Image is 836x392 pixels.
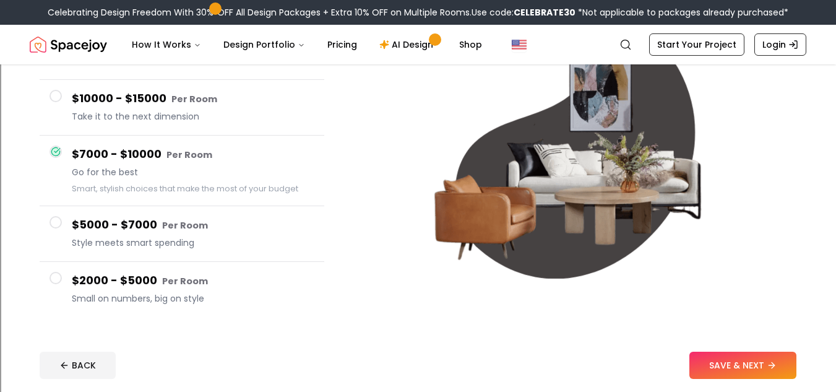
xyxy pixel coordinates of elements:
[48,6,788,19] div: Celebrating Design Freedom With 30% OFF All Design Packages + Extra 10% OFF on Multiple Rooms.
[514,6,575,19] b: CELEBRATE30
[5,50,831,61] div: Options
[213,32,315,57] button: Design Portfolio
[5,83,831,94] div: Move To ...
[5,61,831,72] div: Sign out
[449,32,492,57] a: Shop
[512,37,527,52] img: United States
[30,32,107,57] a: Spacejoy
[369,32,447,57] a: AI Design
[5,27,831,38] div: Move To ...
[754,33,806,56] a: Login
[5,16,831,27] div: Sort New > Old
[30,25,806,64] nav: Global
[649,33,744,56] a: Start Your Project
[5,5,831,16] div: Sort A > Z
[122,32,211,57] button: How It Works
[5,38,831,50] div: Delete
[40,352,116,379] button: BACK
[122,32,492,57] nav: Main
[689,352,796,379] button: SAVE & NEXT
[317,32,367,57] a: Pricing
[575,6,788,19] span: *Not applicable to packages already purchased*
[472,6,575,19] span: Use code:
[30,32,107,57] img: Spacejoy Logo
[5,72,831,83] div: Rename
